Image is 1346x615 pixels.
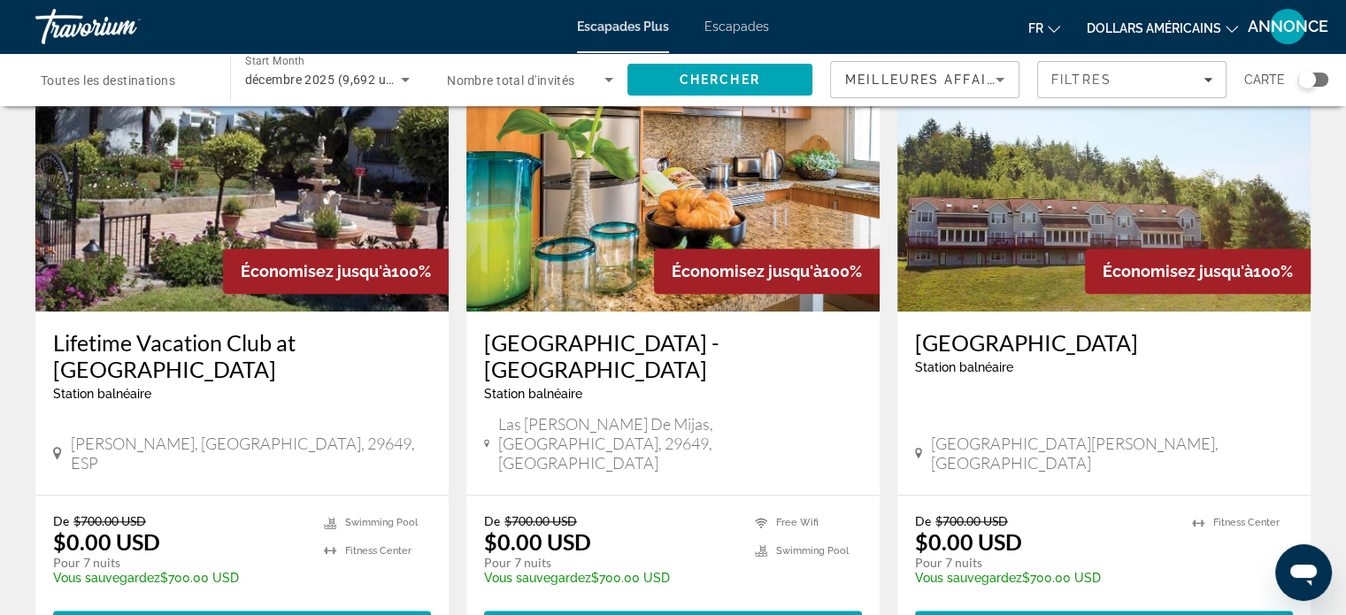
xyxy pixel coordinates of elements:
[845,73,1015,87] span: Meilleures affaires
[484,571,737,585] p: $700.00 USD
[915,513,931,528] span: De
[223,249,449,294] div: 100%
[680,73,760,87] span: Chercher
[345,517,418,528] span: Swimming Pool
[1037,61,1227,98] button: Filters
[704,19,769,34] a: Escapades
[241,262,391,281] span: Économisez jusqu'à
[71,434,431,473] span: [PERSON_NAME], [GEOGRAPHIC_DATA], 29649, ESP
[484,571,591,585] span: Vous sauvegardez
[41,70,207,91] input: Select destination
[484,513,500,528] span: De
[776,517,819,528] span: Free Wifi
[1265,8,1311,45] button: Menu utilisateur
[915,571,1022,585] span: Vous sauvegardez
[73,513,146,528] span: $700.00 USD
[484,387,582,401] span: Station balnéaire
[931,434,1293,473] span: [GEOGRAPHIC_DATA][PERSON_NAME], [GEOGRAPHIC_DATA]
[41,73,175,88] span: Toutes les destinations
[466,28,880,311] img: Ramada Hotel & Suites - Marina del Sol
[35,28,449,311] img: Lifetime Vacation Club at Miraflores
[776,545,849,557] span: Swimming Pool
[53,555,306,571] p: Pour 7 nuits
[1103,262,1253,281] span: Économisez jusqu'à
[915,528,1022,555] p: $0.00 USD
[345,545,411,557] span: Fitness Center
[53,571,306,585] p: $700.00 USD
[53,513,69,528] span: De
[654,249,880,294] div: 100%
[53,571,160,585] span: Vous sauvegardez
[53,387,151,401] span: Station balnéaire
[447,73,575,88] span: Nombre total d'invités
[577,19,669,34] a: Escapades Plus
[897,28,1311,311] img: Mountain View Resort
[245,55,304,67] span: Start Month
[1275,544,1332,601] iframe: Bouton pour lancer la fenêtre de messagerie
[1085,249,1311,294] div: 100%
[915,571,1174,585] p: $700.00 USD
[1087,21,1221,35] font: dollars américains
[915,360,1013,374] span: Station balnéaire
[627,64,813,96] button: Search
[1087,15,1238,41] button: Changer de devise
[915,555,1174,571] p: Pour 7 nuits
[935,513,1008,528] span: $700.00 USD
[1244,67,1285,92] span: Carte
[845,69,1004,90] mat-select: Sort by
[35,4,212,50] a: Travorium
[484,555,737,571] p: Pour 7 nuits
[484,528,591,555] p: $0.00 USD
[498,414,862,473] span: Las [PERSON_NAME] de Mijas, [GEOGRAPHIC_DATA], 29649, [GEOGRAPHIC_DATA]
[504,513,577,528] span: $700.00 USD
[1248,17,1328,35] font: ANNONCE
[53,528,160,555] p: $0.00 USD
[915,329,1293,356] a: [GEOGRAPHIC_DATA]
[53,329,431,382] a: Lifetime Vacation Club at [GEOGRAPHIC_DATA]
[1051,73,1111,87] span: Filtres
[672,262,822,281] span: Économisez jusqu'à
[484,329,862,382] a: [GEOGRAPHIC_DATA] - [GEOGRAPHIC_DATA]
[1213,517,1280,528] span: Fitness Center
[1028,15,1060,41] button: Changer de langue
[1028,21,1043,35] font: fr
[245,73,468,87] span: décembre 2025 (9,692 units available)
